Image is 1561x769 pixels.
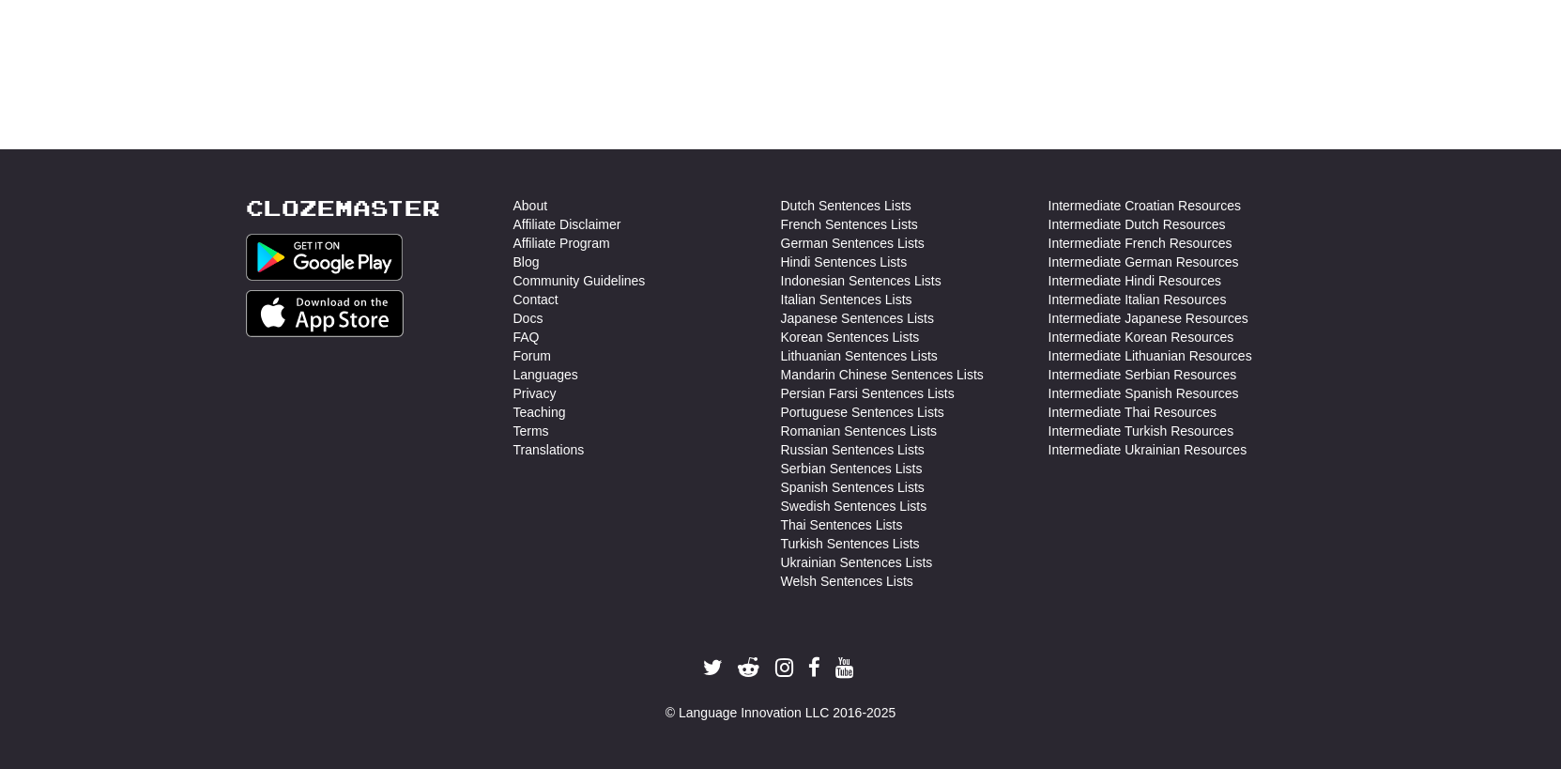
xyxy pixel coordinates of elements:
[513,196,548,215] a: About
[513,271,646,290] a: Community Guidelines
[513,384,557,403] a: Privacy
[1048,215,1226,234] a: Intermediate Dutch Resources
[781,328,920,346] a: Korean Sentences Lists
[246,290,405,337] img: Get it on App Store
[781,403,944,422] a: Portuguese Sentences Lists
[1048,328,1234,346] a: Intermediate Korean Resources
[781,478,925,497] a: Spanish Sentences Lists
[1048,440,1247,459] a: Intermediate Ukrainian Resources
[781,459,923,478] a: Serbian Sentences Lists
[1048,271,1221,290] a: Intermediate Hindi Resources
[1048,346,1252,365] a: Intermediate Lithuanian Resources
[781,365,984,384] a: Mandarin Chinese Sentences Lists
[1048,196,1241,215] a: Intermediate Croatian Resources
[1048,403,1217,422] a: Intermediate Thai Resources
[1048,290,1227,309] a: Intermediate Italian Resources
[513,253,540,271] a: Blog
[1048,384,1239,403] a: Intermediate Spanish Resources
[513,234,610,253] a: Affiliate Program
[781,196,911,215] a: Dutch Sentences Lists
[781,290,912,309] a: Italian Sentences Lists
[513,346,551,365] a: Forum
[513,290,559,309] a: Contact
[781,572,913,591] a: Welsh Sentences Lists
[781,534,920,553] a: Turkish Sentences Lists
[781,384,955,403] a: Persian Farsi Sentences Lists
[513,365,578,384] a: Languages
[513,422,549,440] a: Terms
[781,234,925,253] a: German Sentences Lists
[781,271,941,290] a: Indonesian Sentences Lists
[1048,309,1248,328] a: Intermediate Japanese Resources
[246,703,1316,722] div: © Language Innovation LLC 2016-2025
[246,234,404,281] img: Get it on Google Play
[781,422,938,440] a: Romanian Sentences Lists
[1048,234,1232,253] a: Intermediate French Resources
[781,553,933,572] a: Ukrainian Sentences Lists
[781,497,927,515] a: Swedish Sentences Lists
[513,309,543,328] a: Docs
[1048,253,1239,271] a: Intermediate German Resources
[513,328,540,346] a: FAQ
[781,309,934,328] a: Japanese Sentences Lists
[781,346,938,365] a: Lithuanian Sentences Lists
[781,215,918,234] a: French Sentences Lists
[781,515,903,534] a: Thai Sentences Lists
[513,403,566,422] a: Teaching
[781,253,908,271] a: Hindi Sentences Lists
[513,440,585,459] a: Translations
[513,215,621,234] a: Affiliate Disclaimer
[1048,365,1237,384] a: Intermediate Serbian Resources
[1048,422,1234,440] a: Intermediate Turkish Resources
[246,196,440,220] a: Clozemaster
[781,440,925,459] a: Russian Sentences Lists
